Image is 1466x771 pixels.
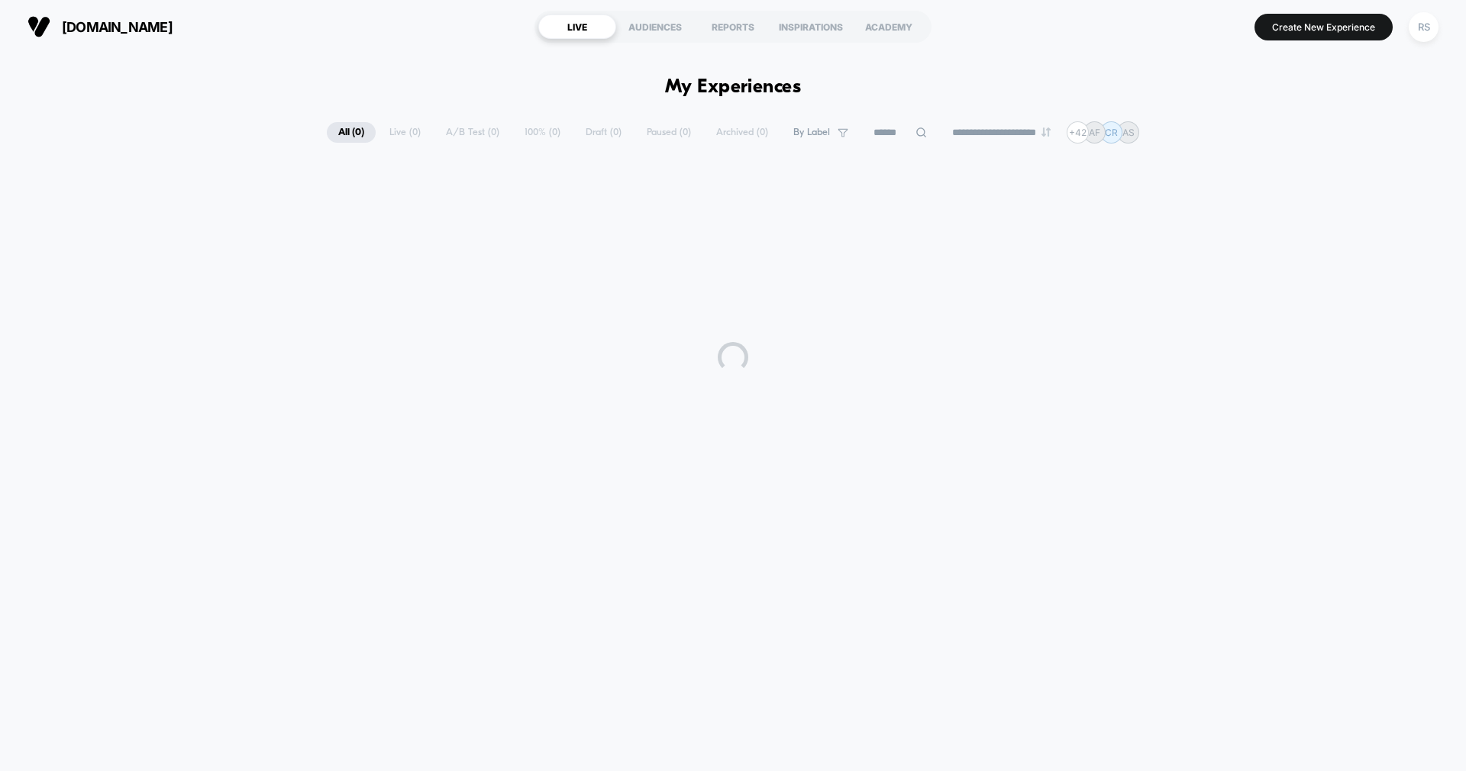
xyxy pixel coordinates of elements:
span: [DOMAIN_NAME] [62,19,173,35]
button: [DOMAIN_NAME] [23,15,177,39]
p: AF [1089,127,1100,138]
div: RS [1409,12,1439,42]
img: Visually logo [27,15,50,38]
span: All ( 0 ) [327,122,376,143]
h1: My Experiences [665,76,802,98]
p: CR [1105,127,1118,138]
button: RS [1404,11,1443,43]
button: Create New Experience [1254,14,1393,40]
div: LIVE [538,15,616,39]
span: By Label [793,127,830,138]
div: INSPIRATIONS [772,15,850,39]
img: end [1041,127,1051,137]
div: ACADEMY [850,15,928,39]
div: AUDIENCES [616,15,694,39]
p: AS [1122,127,1135,138]
div: REPORTS [694,15,772,39]
div: + 42 [1067,121,1089,144]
